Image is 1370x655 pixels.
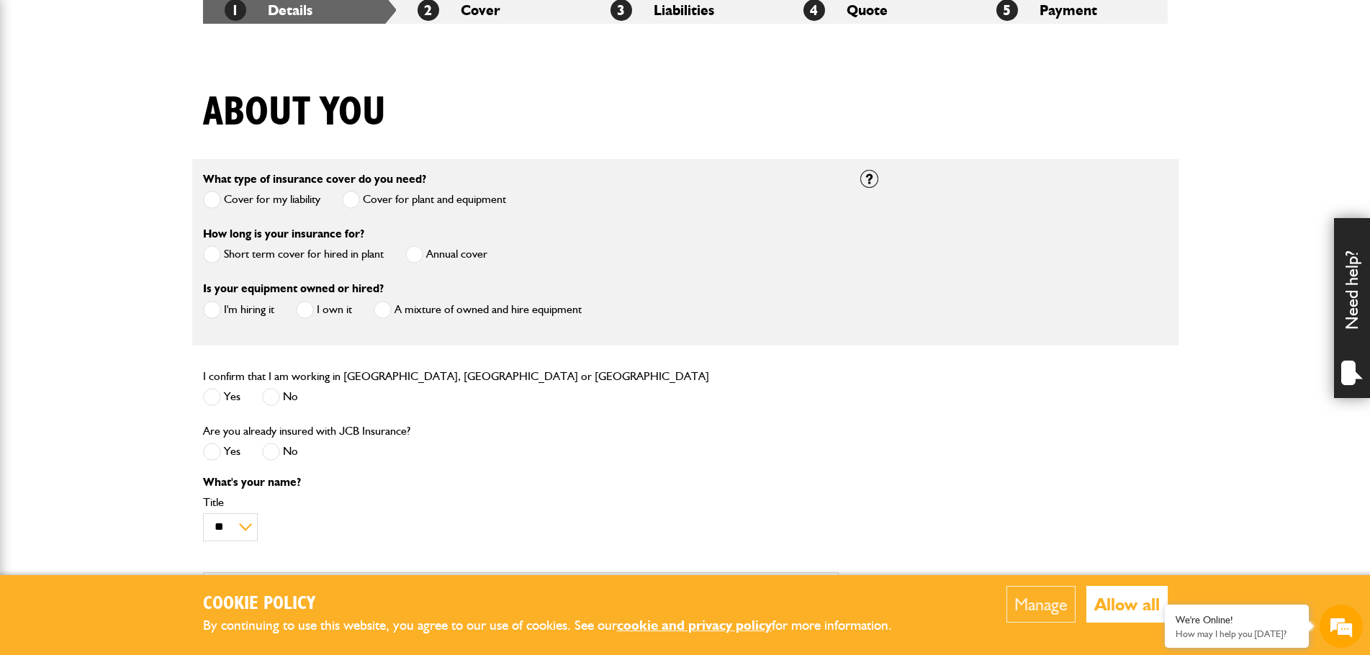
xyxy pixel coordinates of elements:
div: We're Online! [1176,614,1298,626]
label: I confirm that I am working in [GEOGRAPHIC_DATA], [GEOGRAPHIC_DATA] or [GEOGRAPHIC_DATA] [203,371,709,382]
button: Allow all [1086,586,1168,623]
p: By continuing to use this website, you agree to our use of cookies. See our for more information. [203,615,916,637]
h2: Cookie Policy [203,593,916,615]
label: No [262,388,298,406]
label: Yes [203,388,240,406]
p: How may I help you today? [1176,628,1298,639]
div: Need help? [1334,218,1370,398]
h1: About you [203,89,386,137]
label: I own it [296,301,352,319]
label: How long is your insurance for? [203,228,364,240]
label: A mixture of owned and hire equipment [374,301,582,319]
label: What type of insurance cover do you need? [203,173,426,185]
label: Is your equipment owned or hired? [203,283,384,294]
label: Cover for plant and equipment [342,191,506,209]
p: What's your name? [203,476,839,488]
label: Yes [203,443,240,461]
label: Cover for my liability [203,191,320,209]
label: Annual cover [405,245,487,263]
a: cookie and privacy policy [617,617,772,633]
label: I'm hiring it [203,301,274,319]
label: Short term cover for hired in plant [203,245,384,263]
button: Manage [1006,586,1076,623]
label: Title [203,497,839,508]
label: Are you already insured with JCB Insurance? [203,425,410,437]
label: No [262,443,298,461]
